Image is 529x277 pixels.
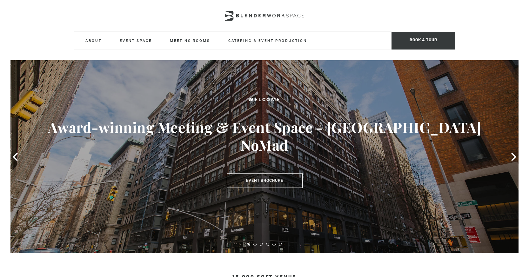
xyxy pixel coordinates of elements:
a: About [80,32,107,49]
span: Book a tour [392,32,455,49]
a: Event Brochure [227,173,303,188]
a: Meeting Rooms [165,32,215,49]
h3: Award-winning Meeting & Event Space - [GEOGRAPHIC_DATA] NoMad [36,118,493,154]
h2: Welcome [36,96,493,104]
a: Catering & Event Production [223,32,312,49]
a: Event Space [115,32,157,49]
